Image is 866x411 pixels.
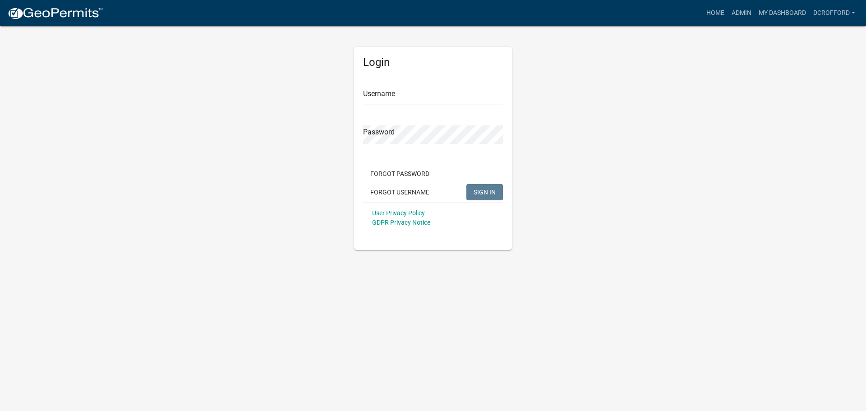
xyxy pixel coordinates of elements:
[474,188,496,195] span: SIGN IN
[466,184,503,200] button: SIGN IN
[810,5,859,22] a: dcrofford
[363,166,437,182] button: Forgot Password
[363,56,503,69] h5: Login
[372,209,425,217] a: User Privacy Policy
[728,5,755,22] a: Admin
[363,184,437,200] button: Forgot Username
[755,5,810,22] a: My Dashboard
[372,219,430,226] a: GDPR Privacy Notice
[703,5,728,22] a: Home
